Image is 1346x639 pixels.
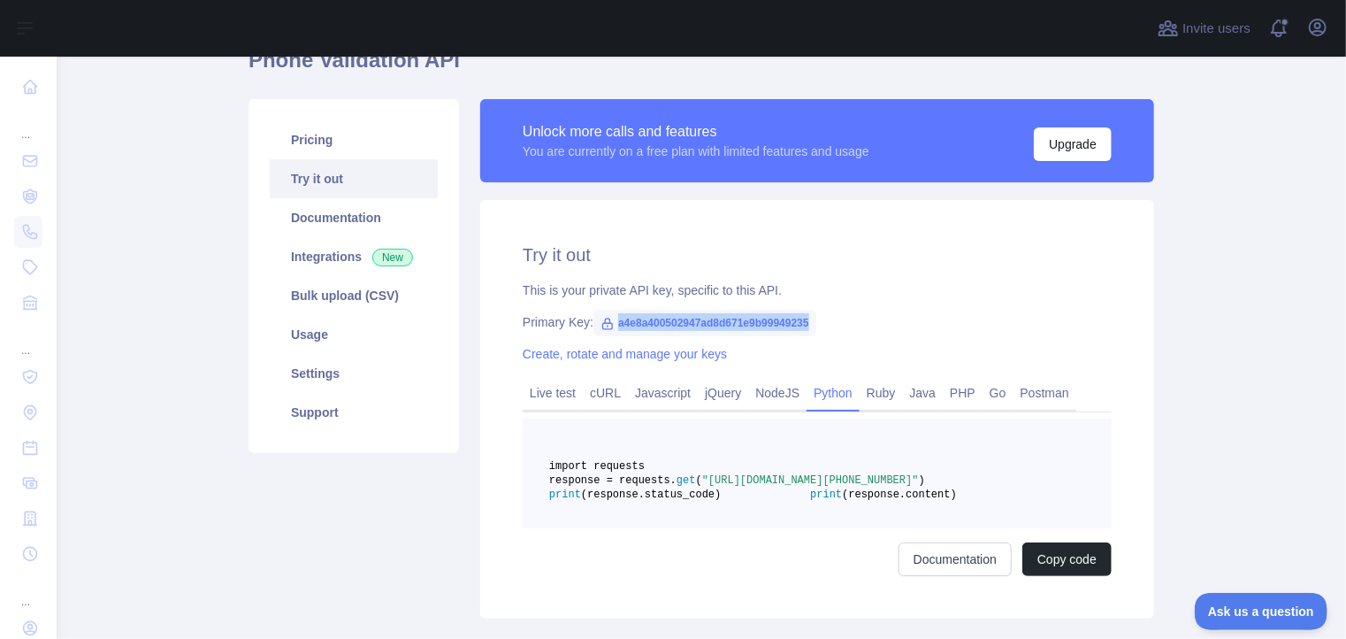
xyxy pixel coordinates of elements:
div: Unlock more calls and features [523,121,869,142]
a: Documentation [899,543,1012,576]
a: Java [903,379,944,407]
a: Bulk upload (CSV) [270,276,438,315]
a: Create, rotate and manage your keys [523,347,727,361]
span: ( [696,474,702,487]
span: print [810,489,842,501]
a: Integrations New [270,237,438,276]
div: You are currently on a free plan with limited features and usage [523,142,869,160]
span: response = requests. [549,474,677,487]
a: Documentation [270,198,438,237]
a: Support [270,393,438,432]
span: Invite users [1182,19,1250,39]
span: import requests [549,460,645,473]
div: ... [14,322,42,358]
a: Pricing [270,120,438,159]
span: print [549,489,581,501]
div: This is your private API key, specific to this API. [523,281,1112,299]
h1: Phone Validation API [249,46,1154,89]
a: Go [983,379,1013,407]
a: Ruby [860,379,903,407]
span: (response.status_code) [581,489,721,501]
a: PHP [943,379,983,407]
div: ... [14,574,42,609]
a: Usage [270,315,438,354]
span: get [677,474,696,487]
a: Python [807,379,860,407]
iframe: Toggle Customer Support [1195,593,1328,630]
a: jQuery [698,379,748,407]
span: New [372,249,413,266]
a: cURL [583,379,628,407]
a: Javascript [628,379,698,407]
button: Copy code [1022,543,1112,576]
span: a4e8a400502947ad8d671e9b99949235 [593,310,816,336]
a: Try it out [270,159,438,198]
a: Settings [270,354,438,393]
a: NodeJS [748,379,807,407]
button: Upgrade [1034,127,1112,161]
span: ) [919,474,925,487]
span: (response.content) [842,489,957,501]
h2: Try it out [523,243,1112,267]
button: Invite users [1154,14,1254,42]
a: Postman [1013,379,1076,407]
span: "[URL][DOMAIN_NAME][PHONE_NUMBER]" [702,474,919,487]
div: ... [14,106,42,142]
a: Live test [523,379,583,407]
div: Primary Key: [523,313,1112,331]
